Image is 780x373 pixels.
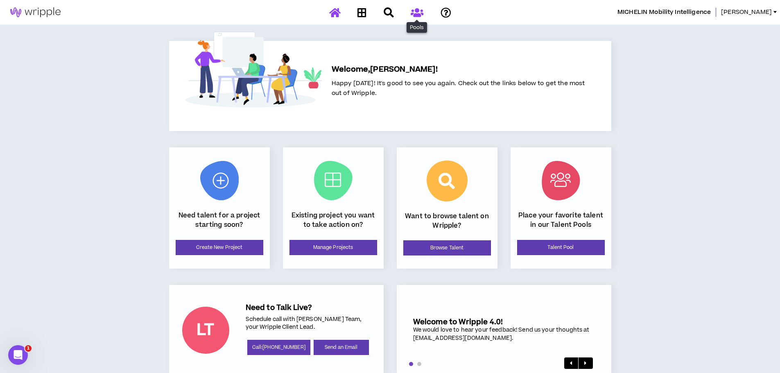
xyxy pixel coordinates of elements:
div: Lauren-Bridget T. [182,307,229,354]
h5: Welcome, [PERSON_NAME] ! [332,64,585,75]
a: Manage Projects [289,240,377,255]
p: Schedule call with [PERSON_NAME] Team, your Wripple Client Lead. [246,316,371,332]
span: Happy [DATE]! It's good to see you again. Check out the links below to get the most out of Wripple. [332,79,585,97]
h5: Need to Talk Live? [246,303,371,312]
a: Talent Pool [517,240,605,255]
p: Need talent for a project starting soon? [176,211,263,229]
div: We would love to hear your feedback! Send us your thoughts at [EMAIL_ADDRESS][DOMAIN_NAME]. [413,326,595,342]
a: Send an Email [314,340,369,355]
img: Talent Pool [542,161,580,200]
span: MICHELIN Mobility Intelligence [617,8,711,17]
div: Pools [407,22,427,33]
iframe: Intercom live chat [8,345,28,365]
span: [PERSON_NAME] [721,8,772,17]
div: LT [197,322,215,338]
a: Create New Project [176,240,263,255]
img: Current Projects [314,161,353,200]
p: Want to browse talent on Wripple? [403,212,491,230]
h5: Welcome to Wripple 4.0! [413,318,595,326]
a: Call:[PHONE_NUMBER] [247,340,310,355]
span: 1 [25,345,32,352]
p: Existing project you want to take action on? [289,211,377,229]
p: Place your favorite talent in our Talent Pools [517,211,605,229]
a: Browse Talent [403,240,491,255]
img: New Project [200,161,239,200]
